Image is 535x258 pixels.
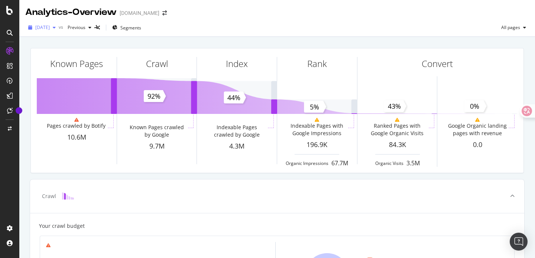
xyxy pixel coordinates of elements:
div: 9.7M [117,141,197,151]
button: All pages [498,22,529,34]
div: arrow-right-arrow-left [162,10,167,16]
span: Previous [65,24,85,31]
div: Analytics - Overview [25,6,117,19]
div: 67.7M [331,159,348,168]
button: Previous [65,22,94,34]
div: Crawl [42,192,56,200]
span: Segments [120,25,141,31]
button: Segments [109,22,144,34]
div: Crawl [146,57,168,70]
span: All pages [498,24,520,31]
div: Tooltip anchor [16,107,22,114]
span: vs [59,24,65,30]
img: block-icon [62,192,74,200]
div: 196.9K [277,140,357,150]
div: Index [226,57,248,70]
div: 4.3M [197,141,277,151]
div: Indexable Pages with Google Impressions [287,122,347,137]
div: [DOMAIN_NAME] [120,9,159,17]
div: Pages crawled by Botify [47,122,106,130]
div: Known Pages [50,57,103,70]
div: Indexable Pages crawled by Google [207,124,266,138]
div: Organic Impressions [286,160,328,166]
div: Known Pages crawled by Google [127,124,186,138]
div: 10.6M [37,133,117,142]
div: Rank [307,57,327,70]
div: Your crawl budget [39,222,85,230]
div: Open Intercom Messenger [510,233,528,251]
button: [DATE] [25,22,59,34]
span: 2025 Sep. 19th [35,24,50,31]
